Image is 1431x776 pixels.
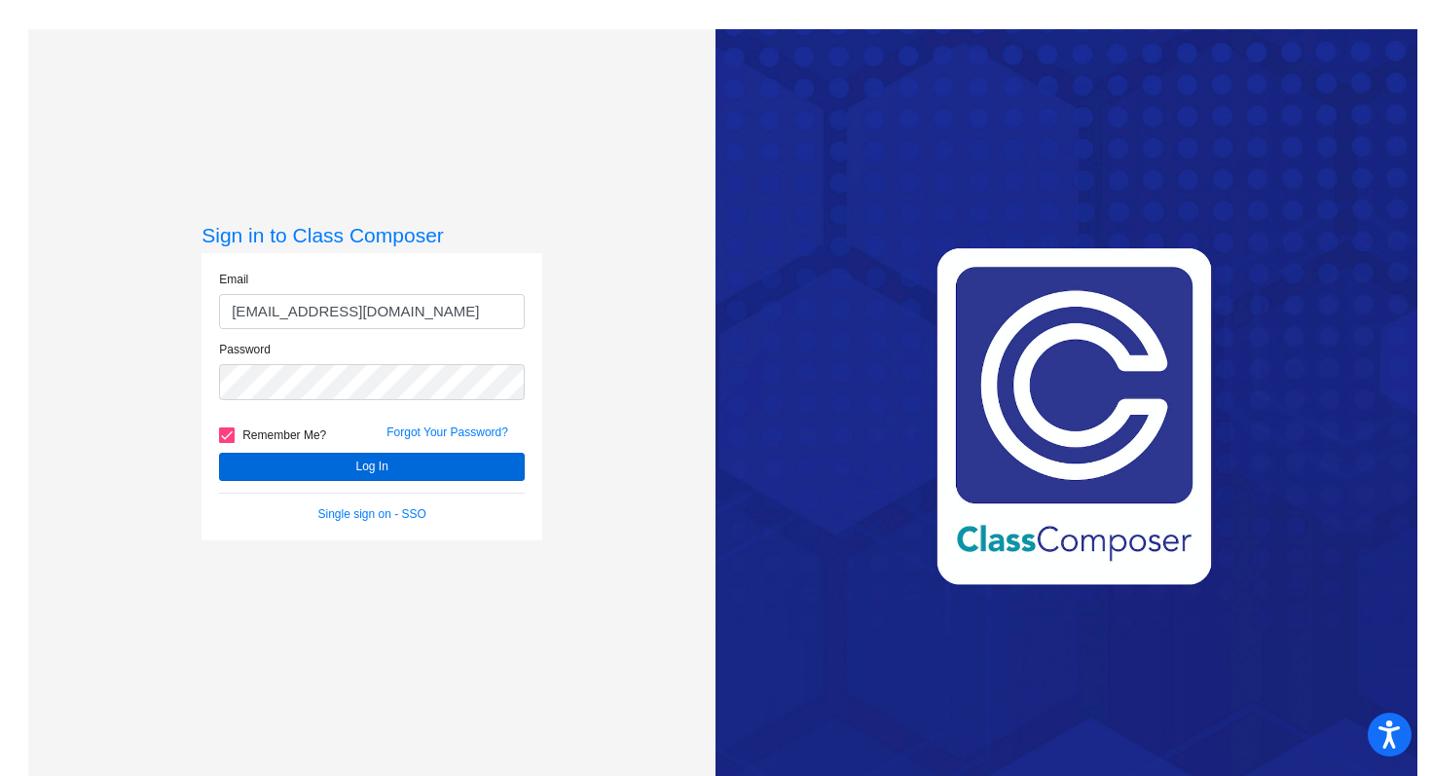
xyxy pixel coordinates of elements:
a: Single sign on - SSO [318,507,426,521]
h3: Sign in to Class Composer [202,223,542,247]
button: Log In [219,453,525,481]
label: Password [219,341,271,358]
label: Email [219,271,248,288]
a: Forgot Your Password? [386,425,508,439]
span: Remember Me? [242,424,326,447]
